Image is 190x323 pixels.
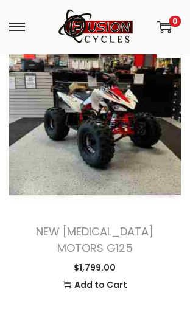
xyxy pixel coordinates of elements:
a: 0 [157,19,172,34]
span: $ [74,262,79,274]
a: Add to Cart [18,276,172,293]
span: 1,799.00 [74,262,116,274]
img: Product image [9,33,181,205]
a: NEW [MEDICAL_DATA] MOTORS G125 [36,224,153,255]
img: Woostify mobile logo [57,9,133,44]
